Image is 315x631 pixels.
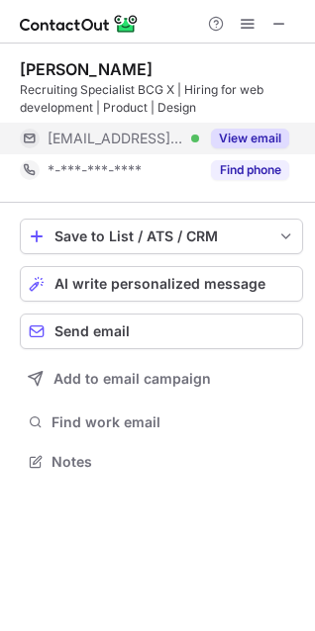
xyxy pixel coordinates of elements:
[211,160,289,180] button: Reveal Button
[20,448,303,476] button: Notes
[20,59,153,79] div: [PERSON_NAME]
[48,130,184,147] span: [EMAIL_ADDRESS][DOMAIN_NAME]
[20,266,303,302] button: AI write personalized message
[53,371,211,387] span: Add to email campaign
[52,413,295,431] span: Find work email
[20,361,303,397] button: Add to email campaign
[20,81,303,117] div: Recruiting Specialist BCG X | Hiring for web development | Product | Design
[20,219,303,254] button: save-profile-one-click
[211,129,289,148] button: Reveal Button
[52,453,295,471] span: Notes
[20,12,139,36] img: ContactOut v5.3.10
[54,276,265,292] span: AI write personalized message
[54,323,130,339] span: Send email
[54,228,268,244] div: Save to List / ATS / CRM
[20,408,303,436] button: Find work email
[20,314,303,349] button: Send email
